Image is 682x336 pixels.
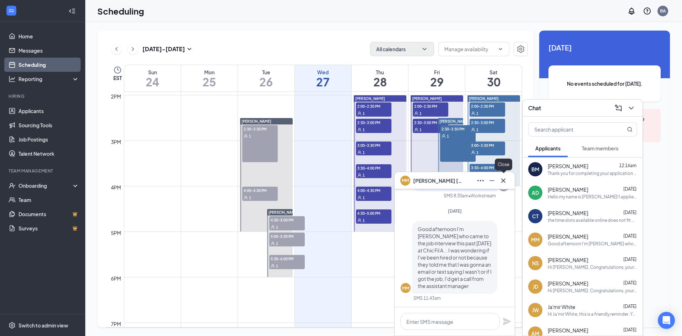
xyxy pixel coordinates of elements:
[276,263,278,268] span: 1
[124,76,181,88] h1: 24
[242,125,278,132] span: 2:30-3:30 PM
[476,127,478,132] span: 1
[658,312,675,329] div: Open Intercom Messenger
[470,119,505,126] span: 2:30-3:00 PM
[548,162,588,170] span: [PERSON_NAME]
[352,69,408,76] div: Thu
[548,241,637,247] div: Good afternoon I'm [PERSON_NAME] who came to the job interview this past [DATE] at Chic Fil A... ...
[447,134,449,139] span: 1
[471,111,475,116] svg: User
[269,255,305,262] span: 5:30-6:00 PM
[408,69,465,76] div: Fri
[414,111,418,116] svg: User
[18,132,79,146] a: Job Postings
[529,123,613,136] input: Search applicant
[476,150,478,155] span: 1
[9,75,16,82] svg: Analysis
[238,65,294,91] a: August 26, 2025
[238,76,294,88] h1: 26
[363,218,365,223] span: 1
[532,306,539,314] div: JW
[469,193,496,199] span: • Workstream
[627,7,636,15] svg: Notifications
[535,145,561,151] span: Applicants
[514,42,528,56] button: Settings
[465,65,522,91] a: August 30, 2025
[295,69,351,76] div: Wed
[643,7,651,15] svg: QuestionInfo
[356,187,391,194] span: 4:00-4:30 PM
[548,303,575,310] span: Ja'mir White
[363,150,365,155] span: 1
[357,111,362,116] svg: User
[18,58,79,72] a: Scheduling
[242,119,271,123] span: [PERSON_NAME]
[356,119,391,126] span: 2:30-3:00 PM
[363,111,365,116] span: 1
[563,80,646,87] span: No events scheduled for [DATE].
[18,43,79,58] a: Messages
[9,182,16,189] svg: UserCheck
[352,65,408,91] a: August 28, 2025
[9,93,78,99] div: Hiring
[623,186,637,192] span: [DATE]
[444,193,469,199] div: SMS 8:30am
[242,187,278,194] span: 4:00-4:30 PM
[124,65,181,91] a: August 24, 2025
[295,76,351,88] h1: 27
[295,65,351,91] a: August 27, 2025
[181,69,238,76] div: Mon
[271,225,275,229] svg: User
[486,175,498,186] button: Minimize
[142,45,185,53] h3: [DATE] - [DATE]
[356,102,391,110] span: 2:00-2:30 PM
[476,176,485,185] svg: Ellipses
[548,256,588,263] span: [PERSON_NAME]
[531,166,539,173] div: BM
[249,195,251,200] span: 1
[627,104,635,112] svg: ChevronDown
[113,66,122,74] svg: Clock
[276,241,278,246] span: 1
[412,96,442,101] span: [PERSON_NAME]
[548,288,637,294] div: Hi [PERSON_NAME]. Congratulations, your onsite interview with [DEMOGRAPHIC_DATA]-fil-A for Front ...
[488,176,496,185] svg: Minimize
[113,74,122,81] span: EST
[548,186,588,193] span: [PERSON_NAME]
[408,76,465,88] h1: 29
[413,177,463,185] span: [PERSON_NAME] [PERSON_NAME]
[582,145,618,151] span: Team members
[18,118,79,132] a: Sourcing Tools
[548,42,661,53] span: [DATE]
[627,127,633,132] svg: MagnifyingGlass
[124,69,181,76] div: Sun
[269,216,305,223] span: 4:30-5:00 PM
[363,173,365,178] span: 1
[613,102,624,114] button: ComposeMessage
[470,142,505,149] span: 3:00-3:30 PM
[9,322,16,329] svg: Settings
[499,176,508,185] svg: Cross
[356,164,391,171] span: 3:30-4:00 PM
[533,283,538,290] div: JD
[439,119,469,123] span: [PERSON_NAME]
[109,138,123,146] div: 3pm
[9,168,78,174] div: Team Management
[269,233,305,240] span: 5:00-5:30 PM
[402,285,409,291] div: MM
[442,134,446,138] svg: User
[8,7,15,14] svg: WorkstreamLogo
[548,311,637,317] div: Hi Ja'mir White, this is a friendly reminder. Your interview with [DEMOGRAPHIC_DATA]-fil-A for Ba...
[498,175,509,186] button: Cross
[357,218,362,223] svg: User
[181,76,238,88] h1: 25
[548,209,588,217] span: [PERSON_NAME]
[623,280,637,286] span: [DATE]
[470,102,505,110] span: 2:00-2:30 PM
[357,196,362,200] svg: User
[414,128,418,132] svg: User
[357,150,362,155] svg: User
[18,75,80,82] div: Reporting
[548,327,588,334] span: [PERSON_NAME]
[18,146,79,161] a: Talent Network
